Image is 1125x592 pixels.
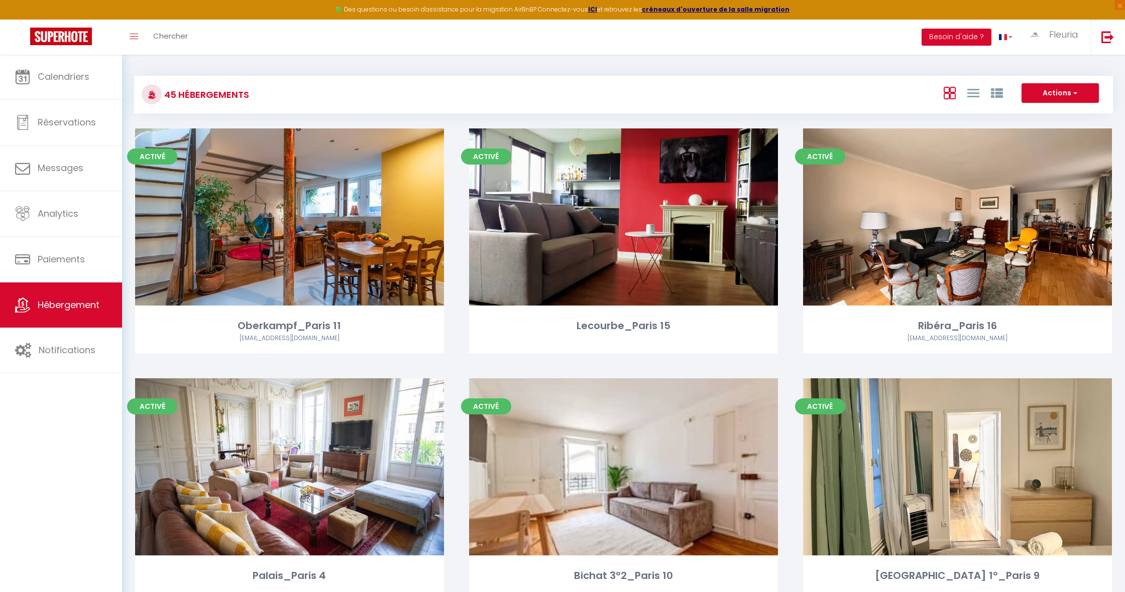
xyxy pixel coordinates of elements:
button: Ouvrir le widget de chat LiveChat [8,4,38,34]
span: Activé [795,398,845,414]
div: Palais_Paris 4 [135,568,444,583]
span: Chercher [153,31,188,41]
span: Hébergement [38,299,99,311]
img: Super Booking [30,28,92,45]
span: Activé [461,149,511,165]
button: Actions [1022,83,1099,103]
img: logout [1101,31,1114,43]
span: Activé [127,398,177,414]
span: Réservations [38,116,96,128]
a: créneaux d'ouverture de la salle migration [642,5,790,14]
div: Bichat 3°2_Paris 10 [469,568,778,583]
span: Notifications [39,344,95,356]
div: Airbnb [803,334,1112,343]
span: Analytics [38,207,78,220]
div: Oberkampf_Paris 11 [135,318,444,334]
span: Activé [127,149,177,165]
a: Vue en Liste [967,84,979,101]
h3: 45 Hébergements [162,83,249,106]
a: Vue en Box [944,84,956,101]
img: ... [1028,30,1043,40]
div: Ribéra_Paris 16 [803,318,1112,334]
div: Airbnb [135,334,444,343]
span: Fleuria [1049,28,1078,41]
a: Vue par Groupe [991,84,1003,101]
span: Paiements [38,253,85,265]
span: Activé [795,149,845,165]
button: Besoin d'aide ? [922,29,991,46]
span: Messages [38,162,83,174]
div: [GEOGRAPHIC_DATA] 1°_Paris 9 [803,568,1112,583]
a: Chercher [146,20,195,55]
div: Lecourbe_Paris 15 [469,318,778,334]
span: Activé [461,398,511,414]
span: Calendriers [38,70,89,83]
a: ICI [588,5,597,14]
a: ... Fleuria [1020,20,1091,55]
